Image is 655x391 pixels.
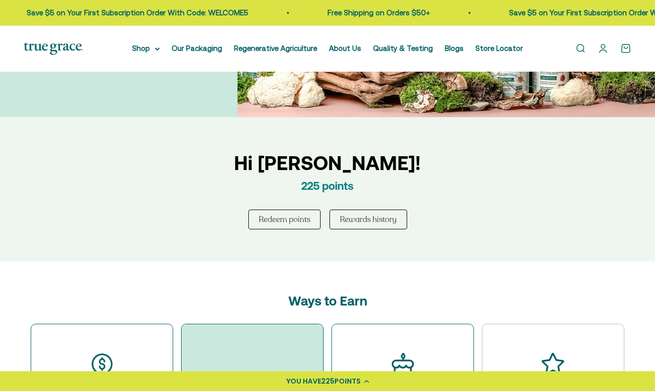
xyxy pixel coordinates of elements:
[326,8,428,17] a: Free Shipping on Orders $50+
[167,149,488,177] div: Hi [PERSON_NAME]!
[25,7,246,19] p: Save $5 on Your First Subscription Order With Code: WELCOME5
[329,44,361,52] a: About Us
[475,44,523,52] a: Store Locator
[172,44,222,52] a: Our Packaging
[286,376,321,386] span: YOU HAVE
[373,44,433,52] a: Quality & Testing
[132,43,160,54] summary: Shop
[31,294,624,308] div: Ways to Earn
[301,179,354,194] div: 225 points
[334,376,361,386] span: POINTS
[329,210,407,229] button: Rewards history
[234,44,317,52] a: Regenerative Agriculture
[321,376,334,386] span: 225
[445,44,464,52] a: Blogs
[248,210,321,229] button: Redeem points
